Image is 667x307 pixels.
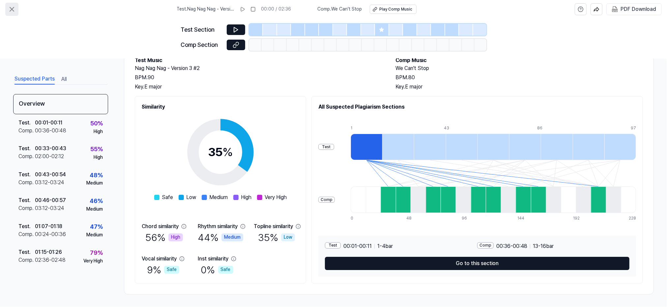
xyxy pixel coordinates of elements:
div: 03:12 - 03:24 [35,204,64,212]
div: 228 [629,216,636,221]
span: 00:36 - 00:48 [496,242,527,250]
div: 43 [444,125,476,131]
div: 0 [351,216,366,221]
div: Test Section [181,25,223,35]
div: Overview [13,94,108,114]
div: Test . [18,222,35,230]
div: Test . [18,248,35,256]
div: 03:12 - 03:24 [35,179,64,187]
h2: Similarity [142,103,299,111]
div: Test . [18,196,35,204]
div: 48 [406,216,421,221]
button: help [575,3,587,15]
div: Comp . [18,153,35,160]
span: Very High [265,193,287,201]
div: High [94,154,103,161]
div: High [168,233,183,241]
span: Test . Nag Nag Nag - Version 3 #2 [177,6,235,13]
div: High [94,128,103,135]
span: Comp . We Can't Stop [317,6,362,13]
div: 47 % [90,222,103,232]
h2: Comp Music [395,56,643,64]
div: Very High [83,258,103,264]
button: PDF Download [611,4,657,15]
div: Medium [86,232,103,238]
div: Medium [221,233,243,241]
div: 79 % [90,248,103,258]
div: 02:00 - 02:12 [35,153,64,160]
div: 00:00 / 02:36 [261,6,291,13]
div: Safe [218,266,233,274]
h2: Nag Nag Nag - Version 3 #2 [135,64,382,72]
div: 96 [462,216,477,221]
div: 01:15 - 01:26 [35,248,62,256]
div: Comp . [18,256,35,264]
div: 1 [351,125,382,131]
div: Comp . [18,127,35,135]
div: 48 % [90,171,103,180]
div: 00:01 - 00:11 [35,119,62,127]
svg: help [578,6,584,13]
div: Medium [86,206,103,213]
div: 86 [537,125,569,131]
div: Topline similarity [254,222,293,230]
span: High [241,193,252,201]
div: 44 % [198,230,243,244]
div: Key. E major [135,83,382,91]
div: 9 % [147,263,179,277]
span: Medium [210,193,228,201]
div: 144 [517,216,533,221]
div: Comp [318,197,335,203]
span: Safe [162,193,173,201]
span: % [222,145,233,159]
div: Test . [18,119,35,127]
div: Medium [86,180,103,187]
span: 13 - 16 bar [533,242,554,250]
div: Comp Section [181,40,223,50]
img: share [594,6,599,12]
span: Low [187,193,196,201]
div: Comp . [18,179,35,187]
div: 35 [208,143,233,161]
div: Key. E major [395,83,643,91]
div: 00:46 - 00:57 [35,196,66,204]
div: Comp . [18,230,35,238]
div: PDF Download [621,5,656,14]
div: Rhythm similarity [198,222,238,230]
div: 35 % [258,230,295,244]
div: Test [325,242,341,249]
div: Play Comp Music [379,7,412,12]
div: BPM. 90 [135,74,382,82]
span: 00:01 - 00:11 [343,242,372,250]
div: 00:36 - 00:48 [35,127,66,135]
div: 02:36 - 02:48 [35,256,66,264]
div: 192 [573,216,588,221]
div: 00:24 - 00:36 [35,230,66,238]
div: 0 % [201,263,233,277]
button: Play Comp Music [370,5,417,14]
div: Test . [18,145,35,153]
div: 46 % [90,196,103,206]
div: 55 % [90,145,103,154]
div: Vocal similarity [142,255,177,263]
div: Chord similarity [142,222,179,230]
button: Suspected Parts [14,74,55,85]
div: 50 % [90,119,103,128]
div: BPM. 80 [395,74,643,82]
div: 00:43 - 00:54 [35,171,66,179]
button: Go to this section [325,257,629,270]
div: Comp . [18,204,35,212]
span: 1 - 4 bar [377,242,393,250]
div: Test . [18,171,35,179]
div: 97 [631,125,636,131]
h2: We Can't Stop [395,64,643,72]
div: Low [281,233,295,241]
h2: Test Music [135,56,382,64]
div: Comp [477,242,494,249]
img: PDF Download [612,6,618,12]
div: Safe [164,266,179,274]
div: 00:33 - 00:43 [35,145,66,153]
div: 01:07 - 01:18 [35,222,62,230]
div: Inst similarity [198,255,228,263]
